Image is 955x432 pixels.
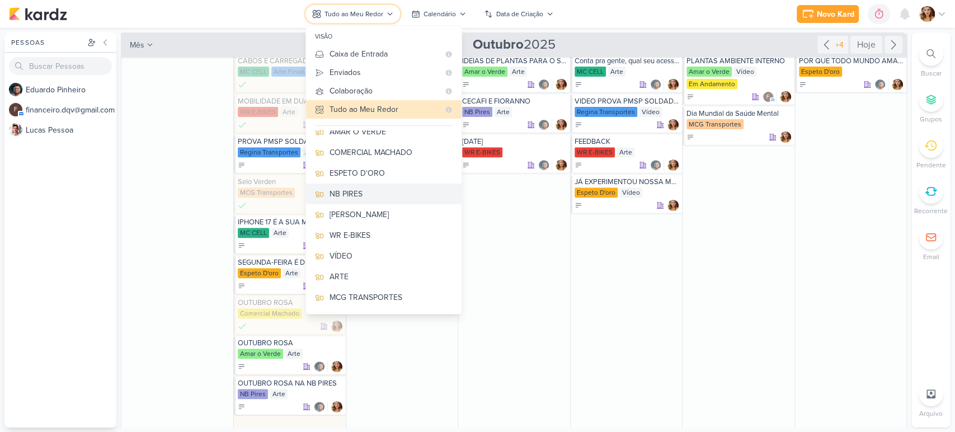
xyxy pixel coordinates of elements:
[686,67,732,77] div: Amar o Verde
[914,206,948,216] p: Recorrente
[556,159,567,171] div: Responsável: Thaís Leite
[850,36,882,54] div: Hoje
[238,161,246,169] div: A Fazer
[238,107,278,117] div: WR E-BIKES
[9,103,22,116] div: financeiro.dqv@gmail.com
[575,137,680,146] div: FEEDBACK
[780,91,791,102] div: Responsável: Thaís Leite
[650,159,664,171] div: Colaboradores: Eduardo Pinheiro
[556,79,567,90] img: Thaís Leite
[575,107,637,117] div: Regina Transportes
[238,349,283,359] div: Amar o Verde
[874,79,886,90] img: Eduardo Pinheiro
[892,79,903,90] div: Responsável: Thaís Leite
[26,84,116,96] div: E d u a r d o P i n h e i r o
[330,104,439,115] div: Tudo ao Meu Redor
[330,147,453,158] div: COMERCIAL MACHADO
[919,6,935,22] img: Thaís Leite
[331,401,342,412] img: Thaís Leite
[667,159,679,171] div: Responsável: Thaís Leite
[306,142,462,163] button: COMERCIAL MACHADO
[650,159,661,171] img: Eduardo Pinheiro
[667,200,679,211] div: Responsável: Thaís Leite
[799,57,904,65] div: POR QUE TODO MUNDO AMA UM X-TUDO?
[667,79,679,90] div: Responsável: Thaís Leite
[556,159,567,171] img: Thaís Leite
[331,401,342,412] div: Responsável: Thaís Leite
[538,159,552,171] div: Colaboradores: Eduardo Pinheiro
[686,119,744,129] div: MCG Transportes
[923,252,939,262] p: Email
[667,200,679,211] img: Thaís Leite
[280,107,298,117] div: Arte
[306,82,462,100] button: Colaboração
[303,147,320,157] div: Arte
[238,308,302,318] div: Comercial Machado
[238,228,269,238] div: MC CELL
[283,268,300,278] div: Arte
[686,79,737,89] div: Em Andamento
[538,79,549,90] img: Eduardo Pinheiro
[575,177,680,186] div: JÁ EXPERIMENTOU NOSSA MAIONESE DE ALHO?
[238,97,343,106] div: MOBILIDADE EM DUAS RODAS TEM NOME! BIKE ELÉTRICA DA WR E-BIKES!
[306,45,462,63] button: Caixa de Entrada
[331,361,342,372] div: Responsável: Thaís Leite
[238,57,343,65] div: CABOS E CARREGADORES
[238,258,343,267] div: SEGUNDA-FEIRA É DIA DE OMELETE DA ESPETO D'ORO
[538,119,552,130] div: Colaboradores: Eduardo Pinheiro
[238,403,246,411] div: A Fazer
[285,349,303,359] div: Arte
[330,271,453,283] div: ARTE
[575,201,582,209] div: A Fazer
[556,79,567,90] div: Responsável: Thaís Leite
[330,167,453,179] div: ESPETO D'ORO
[314,361,325,372] img: Eduardo Pinheiro
[686,109,792,118] div: Dia Mundial da Saúde Mental
[921,68,942,78] p: Buscar
[556,119,567,130] img: Thaís Leite
[874,79,888,90] div: Colaboradores: Eduardo Pinheiro
[686,93,694,101] div: A Fazer
[919,408,943,419] p: Arquivo
[538,79,552,90] div: Colaboradores: Eduardo Pinheiro
[462,81,470,88] div: A Fazer
[617,147,634,157] div: Arte
[639,107,662,117] div: Vídeo
[734,67,756,77] div: Vídeo
[238,200,247,211] div: Finalizado
[575,161,582,169] div: A Fazer
[766,95,769,100] p: f
[330,48,439,60] div: Caixa de Entrada
[667,119,679,130] img: Thaís Leite
[620,187,642,198] div: Vídeo
[575,57,680,65] div: Conta pra gente, qual seu acessório favorito?
[330,188,453,200] div: NB PIRES
[14,107,17,113] p: f
[238,147,300,157] div: Regina Transportes
[306,287,462,308] button: MCG TRANSPORTES
[238,67,269,77] div: MC CELL
[306,100,462,119] button: Tudo ao Meu Redor
[763,91,777,102] div: Colaboradores: financeiro.dqv@gmail.com
[538,119,549,130] img: Eduardo Pinheiro
[306,184,462,204] button: NB PIRES
[306,163,462,184] button: ESPETO D'ORO
[920,114,942,124] p: Grupos
[916,160,946,170] p: Pendente
[650,79,664,90] div: Colaboradores: Eduardo Pinheiro
[238,339,343,348] div: OUTUBRO ROSA
[780,132,791,143] div: Responsável: Thaís Leite
[238,119,247,130] div: Finalizado
[462,121,470,129] div: A Fazer
[575,187,618,198] div: Espeto D'oro
[462,137,567,146] div: DIA DAS CRIANÇAS
[238,268,281,278] div: Espeto D'oro
[330,229,453,241] div: WR E-BIKES
[686,133,694,141] div: A Fazer
[9,123,22,137] img: Lucas Pessoa
[473,36,524,53] strong: Outubro
[667,119,679,130] div: Responsável: Thaís Leite
[306,63,462,82] button: Enviados
[306,266,462,287] button: ARTE
[9,83,22,96] img: Eduardo Pinheiro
